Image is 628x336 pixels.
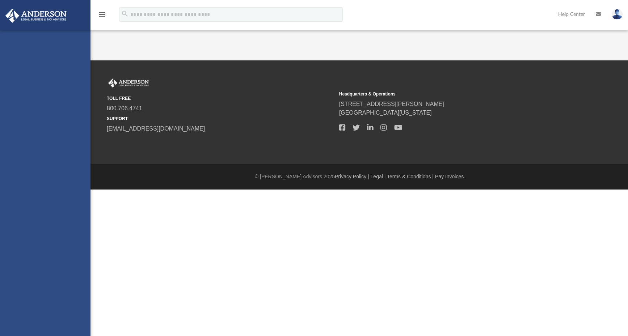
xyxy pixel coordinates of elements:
[339,91,566,97] small: Headquarters & Operations
[107,105,142,111] a: 800.706.4741
[371,174,386,179] a: Legal |
[435,174,464,179] a: Pay Invoices
[121,10,129,18] i: search
[612,9,623,20] img: User Pic
[90,173,628,180] div: © [PERSON_NAME] Advisors 2025
[107,126,205,132] a: [EMAIL_ADDRESS][DOMAIN_NAME]
[339,110,432,116] a: [GEOGRAPHIC_DATA][US_STATE]
[387,174,434,179] a: Terms & Conditions |
[98,10,106,19] i: menu
[107,115,334,122] small: SUPPORT
[98,14,106,19] a: menu
[107,78,150,88] img: Anderson Advisors Platinum Portal
[339,101,444,107] a: [STREET_ADDRESS][PERSON_NAME]
[3,9,69,23] img: Anderson Advisors Platinum Portal
[107,95,334,102] small: TOLL FREE
[335,174,369,179] a: Privacy Policy |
